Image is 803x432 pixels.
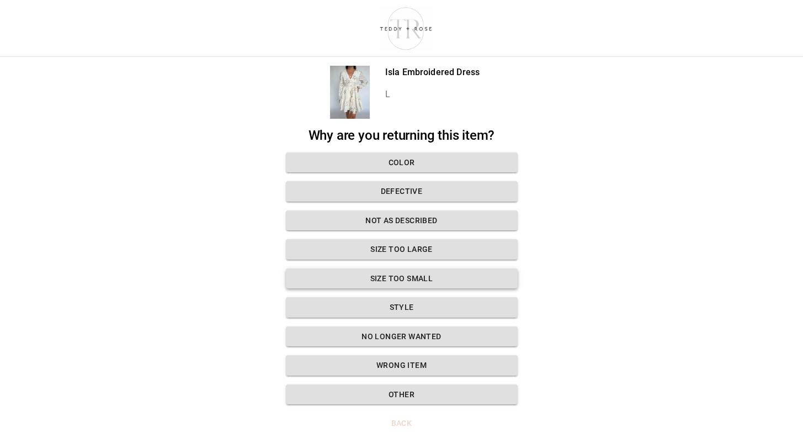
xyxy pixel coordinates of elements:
button: Defective [286,181,518,202]
button: Style [286,297,518,318]
button: No longer wanted [286,326,518,347]
h2: Why are you returning this item? [286,128,518,144]
button: Size too large [286,239,518,260]
button: Not as described [286,210,518,231]
p: Isla Embroidered Dress [385,66,480,79]
button: Color [286,152,518,173]
button: Other [286,384,518,405]
img: shop-teddyrose.myshopify.com-d93983e8-e25b-478f-b32e-9430bef33fdd [375,4,437,52]
button: Wrong Item [286,355,518,376]
p: L [385,88,480,101]
button: Size too small [286,268,518,289]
